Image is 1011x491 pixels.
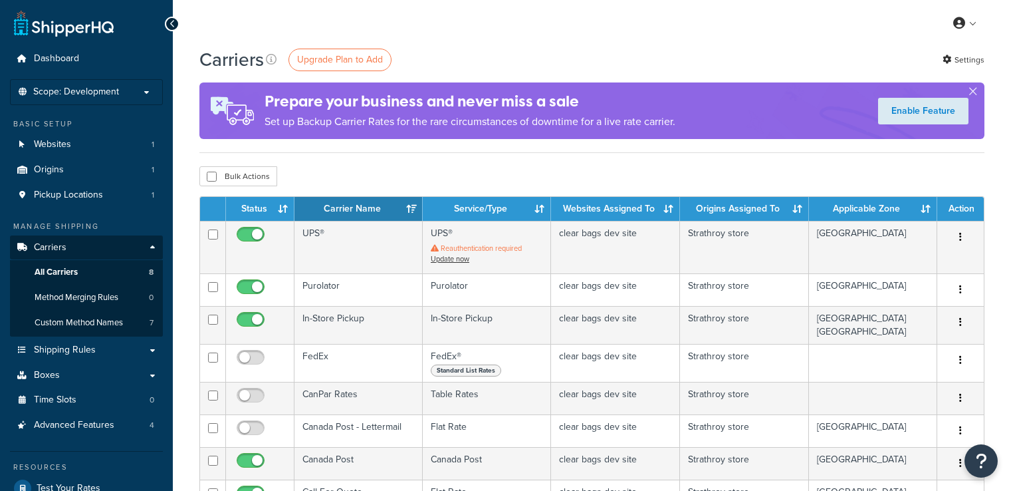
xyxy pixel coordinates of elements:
[10,311,163,335] li: Custom Method Names
[10,413,163,438] li: Advanced Features
[809,273,937,306] td: [GEOGRAPHIC_DATA]
[423,382,551,414] td: Table Rates
[551,221,680,273] td: clear bags dev site
[551,306,680,344] td: clear bags dev site
[423,197,551,221] th: Service/Type: activate to sort column ascending
[14,10,114,37] a: ShipperHQ Home
[294,221,423,273] td: UPS®
[152,139,154,150] span: 1
[10,285,163,310] a: Method Merging Rules 0
[680,273,809,306] td: Strathroy store
[33,86,119,98] span: Scope: Development
[551,197,680,221] th: Websites Assigned To: activate to sort column ascending
[149,267,154,278] span: 8
[294,273,423,306] td: Purolator
[199,166,277,186] button: Bulk Actions
[10,236,163,337] li: Carriers
[680,414,809,447] td: Strathroy store
[423,414,551,447] td: Flat Rate
[35,267,78,278] span: All Carriers
[294,197,423,221] th: Carrier Name: activate to sort column ascending
[10,388,163,412] li: Time Slots
[199,47,264,73] h1: Carriers
[34,345,96,356] span: Shipping Rules
[294,447,423,480] td: Canada Post
[34,53,79,65] span: Dashboard
[34,370,60,381] span: Boxes
[34,420,114,431] span: Advanced Features
[680,221,809,273] td: Strathroy store
[10,338,163,363] a: Shipping Rules
[149,292,154,303] span: 0
[10,388,163,412] a: Time Slots 0
[680,447,809,480] td: Strathroy store
[10,183,163,208] li: Pickup Locations
[809,221,937,273] td: [GEOGRAPHIC_DATA]
[10,158,163,182] li: Origins
[150,395,154,406] span: 0
[423,306,551,344] td: In-Store Pickup
[294,306,423,344] td: In-Store Pickup
[152,164,154,176] span: 1
[680,197,809,221] th: Origins Assigned To: activate to sort column ascending
[10,236,163,260] a: Carriers
[680,344,809,382] td: Strathroy store
[10,158,163,182] a: Origins 1
[294,382,423,414] td: CanPar Rates
[294,414,423,447] td: Canada Post - Lettermail
[10,47,163,71] a: Dashboard
[10,462,163,473] div: Resources
[680,382,809,414] td: Strathroy store
[10,363,163,388] li: Boxes
[152,190,154,201] span: 1
[10,285,163,310] li: Method Merging Rules
[35,292,118,303] span: Method Merging Rules
[35,317,123,329] span: Custom Method Names
[10,260,163,285] li: All Carriers
[10,413,163,438] a: Advanced Features 4
[297,53,383,67] span: Upgrade Plan to Add
[294,344,423,382] td: FedEx
[34,242,66,253] span: Carriers
[34,190,103,201] span: Pickup Locations
[441,243,522,253] span: Reauthentication required
[423,344,551,382] td: FedEx®
[423,273,551,306] td: Purolator
[551,382,680,414] td: clear bags dev site
[10,260,163,285] a: All Carriers 8
[809,197,937,221] th: Applicable Zone: activate to sort column ascending
[34,139,71,150] span: Websites
[10,118,163,130] div: Basic Setup
[937,197,984,221] th: Action
[551,414,680,447] td: clear bags dev site
[431,253,469,264] a: Update now
[551,344,680,382] td: clear bags dev site
[199,82,265,139] img: ad-rules-rateshop-fe6ec290ccb7230408bd80ed9643f0289d75e0ffd9eb532fc0e269fcd187b520.png
[809,414,937,447] td: [GEOGRAPHIC_DATA]
[551,447,680,480] td: clear bags dev site
[680,306,809,344] td: Strathroy store
[10,132,163,157] a: Websites 1
[809,306,937,344] td: [GEOGRAPHIC_DATA] [GEOGRAPHIC_DATA]
[551,273,680,306] td: clear bags dev site
[10,221,163,232] div: Manage Shipping
[265,90,675,112] h4: Prepare your business and never miss a sale
[943,51,984,69] a: Settings
[10,132,163,157] li: Websites
[10,311,163,335] a: Custom Method Names 7
[288,49,392,71] a: Upgrade Plan to Add
[809,447,937,480] td: [GEOGRAPHIC_DATA]
[34,164,64,176] span: Origins
[423,221,551,273] td: UPS®
[150,317,154,329] span: 7
[34,395,76,406] span: Time Slots
[265,112,675,131] p: Set up Backup Carrier Rates for the rare circumstances of downtime for a live rate carrier.
[10,183,163,208] a: Pickup Locations 1
[423,447,551,480] td: Canada Post
[964,444,998,478] button: Open Resource Center
[878,98,968,124] a: Enable Feature
[226,197,294,221] th: Status: activate to sort column ascending
[150,420,154,431] span: 4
